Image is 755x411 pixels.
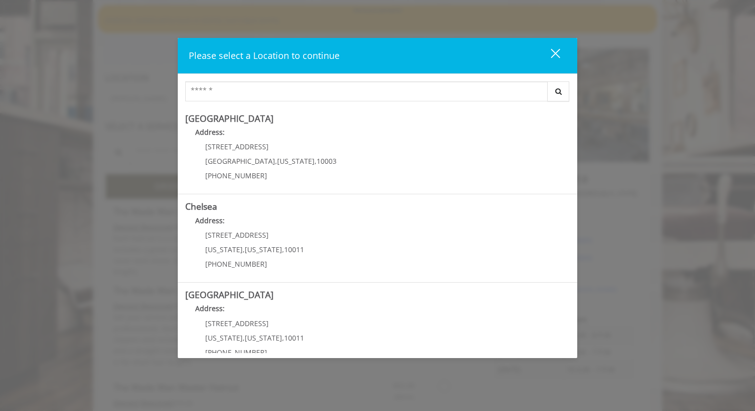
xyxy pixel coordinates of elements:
[205,259,267,269] span: [PHONE_NUMBER]
[185,289,274,301] b: [GEOGRAPHIC_DATA]
[277,156,315,166] span: [US_STATE]
[185,81,548,101] input: Search Center
[205,348,267,357] span: [PHONE_NUMBER]
[245,333,282,343] span: [US_STATE]
[189,49,340,61] span: Please select a Location to continue
[284,245,304,254] span: 10011
[195,127,225,137] b: Address:
[539,48,559,63] div: close dialog
[205,333,243,343] span: [US_STATE]
[553,88,564,95] i: Search button
[205,156,275,166] span: [GEOGRAPHIC_DATA]
[243,245,245,254] span: ,
[185,200,217,212] b: Chelsea
[282,245,284,254] span: ,
[243,333,245,343] span: ,
[532,45,566,66] button: close dialog
[195,304,225,313] b: Address:
[185,112,274,124] b: [GEOGRAPHIC_DATA]
[275,156,277,166] span: ,
[205,171,267,180] span: [PHONE_NUMBER]
[205,230,269,240] span: [STREET_ADDRESS]
[282,333,284,343] span: ,
[205,142,269,151] span: [STREET_ADDRESS]
[317,156,337,166] span: 10003
[185,81,570,106] div: Center Select
[245,245,282,254] span: [US_STATE]
[205,245,243,254] span: [US_STATE]
[315,156,317,166] span: ,
[205,319,269,328] span: [STREET_ADDRESS]
[195,216,225,225] b: Address:
[284,333,304,343] span: 10011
